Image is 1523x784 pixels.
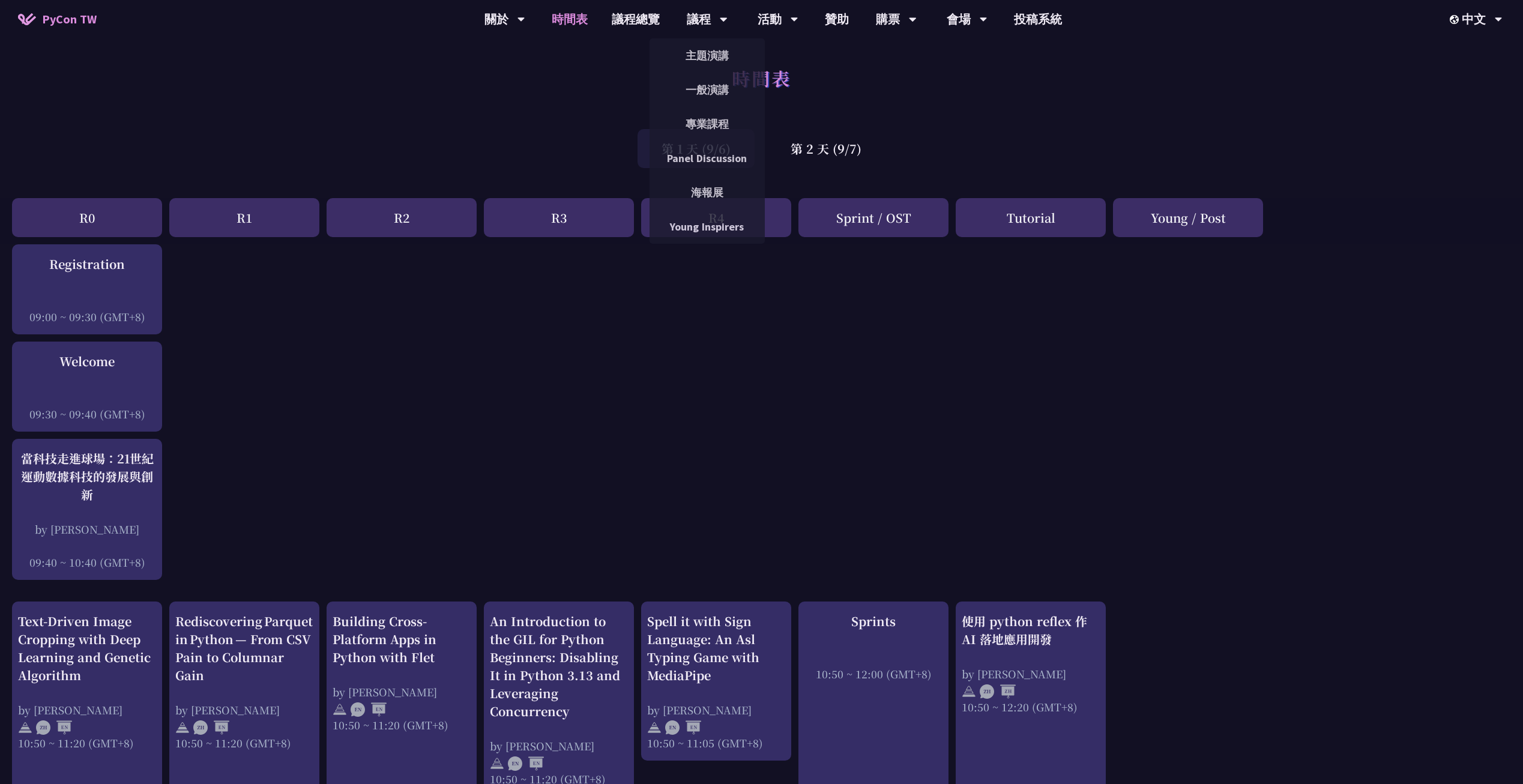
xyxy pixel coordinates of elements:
[6,4,109,34] a: PyCon TW
[18,555,156,570] div: 09:40 ~ 10:40 (GMT+8)
[18,309,156,324] div: 09:00 ~ 09:30 (GMT+8)
[327,198,477,237] div: R2
[956,198,1106,237] div: Tutorial
[18,702,156,717] div: by [PERSON_NAME]
[650,110,765,138] a: 專業課程
[333,702,347,717] img: svg+xml;base64,PHN2ZyB4bWxucz0iaHR0cDovL3d3dy53My5vcmcvMjAwMC9zdmciIHdpZHRoPSIyNCIgaGVpZ2h0PSIyNC...
[798,198,948,237] div: Sprint / OST
[650,76,765,104] a: 一般演講
[804,612,942,630] div: Sprints
[647,612,785,750] a: Spell it with Sign Language: An Asl Typing Game with MediaPipe by [PERSON_NAME] 10:50 ~ 11:05 (GM...
[175,612,313,684] div: Rediscovering Parquet in Python — From CSV Pain to Columnar Gain
[665,720,701,735] img: ENEN.5a408d1.svg
[980,684,1016,699] img: ZHZH.38617ef.svg
[490,738,628,753] div: by [PERSON_NAME]
[333,684,471,699] div: by [PERSON_NAME]
[175,612,313,750] a: Rediscovering Parquet in Python — From CSV Pain to Columnar Gain by [PERSON_NAME] 10:50 ~ 11:20 (...
[962,699,1100,714] div: 10:50 ~ 12:20 (GMT+8)
[18,522,156,537] div: by [PERSON_NAME]
[650,178,765,207] a: 海報展
[333,612,471,666] div: Building Cross-Platform Apps in Python with Flet
[18,406,156,421] div: 09:30 ~ 09:40 (GMT+8)
[804,666,942,681] div: 10:50 ~ 12:00 (GMT+8)
[638,129,755,168] div: 第 1 天 (9/6)
[193,720,229,735] img: ZHEN.371966e.svg
[490,612,628,720] div: An Introduction to the GIL for Python Beginners: Disabling It in Python 3.13 and Leveraging Concu...
[175,702,313,717] div: by [PERSON_NAME]
[641,198,791,237] div: R4
[351,702,387,717] img: ENEN.5a408d1.svg
[647,720,662,735] img: svg+xml;base64,PHN2ZyB4bWxucz0iaHR0cDovL3d3dy53My5vcmcvMjAwMC9zdmciIHdpZHRoPSIyNCIgaGVpZ2h0PSIyNC...
[18,735,156,750] div: 10:50 ~ 11:20 (GMT+8)
[962,684,976,699] img: svg+xml;base64,PHN2ZyB4bWxucz0iaHR0cDovL3d3dy53My5vcmcvMjAwMC9zdmciIHdpZHRoPSIyNCIgaGVpZ2h0PSIyNC...
[18,352,156,370] div: Welcome
[490,756,504,771] img: svg+xml;base64,PHN2ZyB4bWxucz0iaHR0cDovL3d3dy53My5vcmcvMjAwMC9zdmciIHdpZHRoPSIyNCIgaGVpZ2h0PSIyNC...
[18,450,156,504] div: 當科技走進球場：21世紀運動數據科技的發展與創新
[36,720,72,735] img: ZHEN.371966e.svg
[18,720,32,735] img: svg+xml;base64,PHN2ZyB4bWxucz0iaHR0cDovL3d3dy53My5vcmcvMjAwMC9zdmciIHdpZHRoPSIyNCIgaGVpZ2h0PSIyNC...
[767,129,885,168] div: 第 2 天 (9/7)
[12,198,162,237] div: R0
[647,702,785,717] div: by [PERSON_NAME]
[1113,198,1263,237] div: Young / Post
[484,198,634,237] div: R3
[508,756,544,771] img: ENEN.5a408d1.svg
[169,198,319,237] div: R1
[175,735,313,750] div: 10:50 ~ 11:20 (GMT+8)
[333,717,471,732] div: 10:50 ~ 11:20 (GMT+8)
[647,612,785,684] div: Spell it with Sign Language: An Asl Typing Game with MediaPipe
[650,41,765,70] a: 主題演講
[18,450,156,570] a: 當科技走進球場：21世紀運動數據科技的發展與創新 by [PERSON_NAME] 09:40 ~ 10:40 (GMT+8)
[18,255,156,273] div: Registration
[962,666,1100,681] div: by [PERSON_NAME]
[962,612,1100,648] div: 使用 python reflex 作 AI 落地應用開發
[647,735,785,750] div: 10:50 ~ 11:05 (GMT+8)
[18,612,156,750] a: Text-Driven Image Cropping with Deep Learning and Genetic Algorithm by [PERSON_NAME] 10:50 ~ 11:2...
[18,13,36,25] img: Home icon of PyCon TW 2025
[650,213,765,241] a: Young Inspirers
[333,612,471,732] a: Building Cross-Platform Apps in Python with Flet by [PERSON_NAME] 10:50 ~ 11:20 (GMT+8)
[650,144,765,172] a: Panel Discussion
[175,720,190,735] img: svg+xml;base64,PHN2ZyB4bWxucz0iaHR0cDovL3d3dy53My5vcmcvMjAwMC9zdmciIHdpZHRoPSIyNCIgaGVpZ2h0PSIyNC...
[18,612,156,684] div: Text-Driven Image Cropping with Deep Learning and Genetic Algorithm
[42,10,97,28] span: PyCon TW
[962,612,1100,714] a: 使用 python reflex 作 AI 落地應用開發 by [PERSON_NAME] 10:50 ~ 12:20 (GMT+8)
[1450,15,1462,24] img: Locale Icon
